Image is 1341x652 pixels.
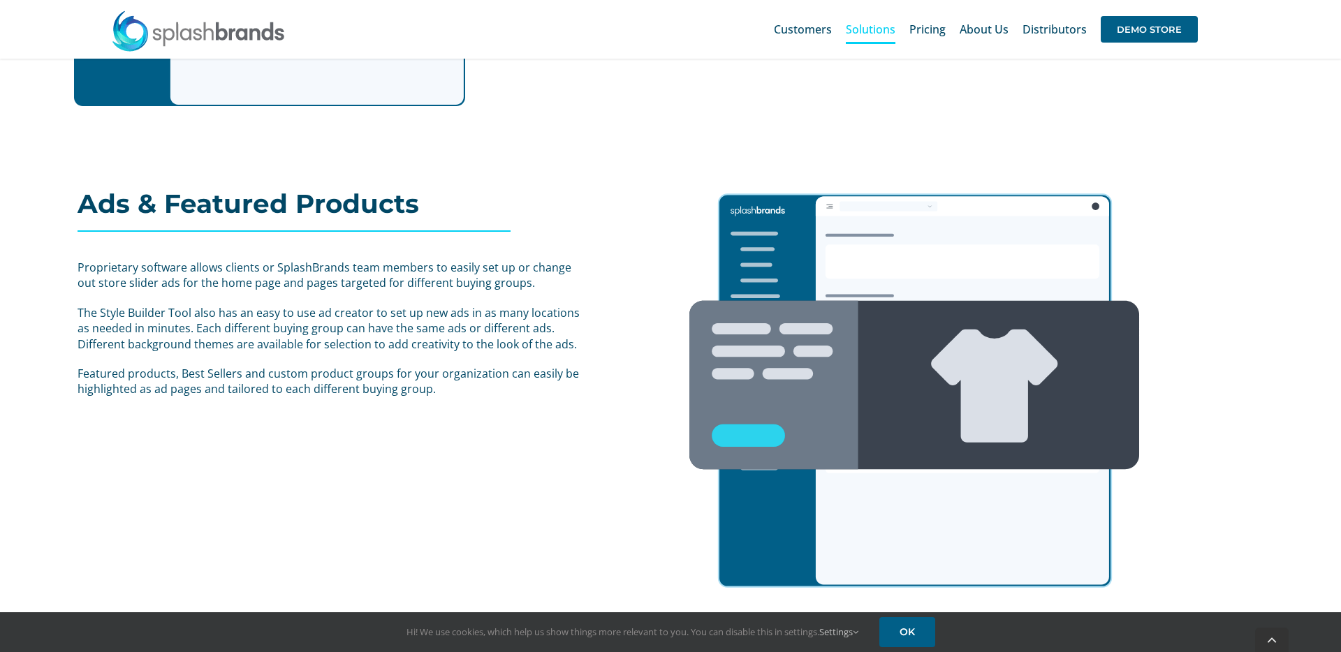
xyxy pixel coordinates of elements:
[846,24,895,35] span: Solutions
[909,24,946,35] span: Pricing
[78,190,587,218] h2: Ads & Featured Products
[111,10,286,52] img: SplashBrands.com Logo
[879,617,935,647] a: OK
[78,366,587,397] p: Featured products, Best Sellers and custom product groups for your organization can easily be hig...
[1023,7,1087,52] a: Distributors
[1101,7,1198,52] a: DEMO STORE
[406,625,858,638] span: Hi! We use cookies, which help us show things more relevant to you. You can disable this in setti...
[1101,16,1198,43] span: DEMO STORE
[78,305,587,352] p: The Style Builder Tool also has an easy to use ad creator to set up new ads in as many locations ...
[819,625,858,638] a: Settings
[774,7,832,52] a: Customers
[78,260,587,291] p: Proprietary software allows clients or SplashBrands team members to easily set up or change out s...
[960,24,1009,35] span: About Us
[774,24,832,35] span: Customers
[1023,24,1087,35] span: Distributors
[774,7,1198,52] nav: Main Menu Sticky
[909,7,946,52] a: Pricing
